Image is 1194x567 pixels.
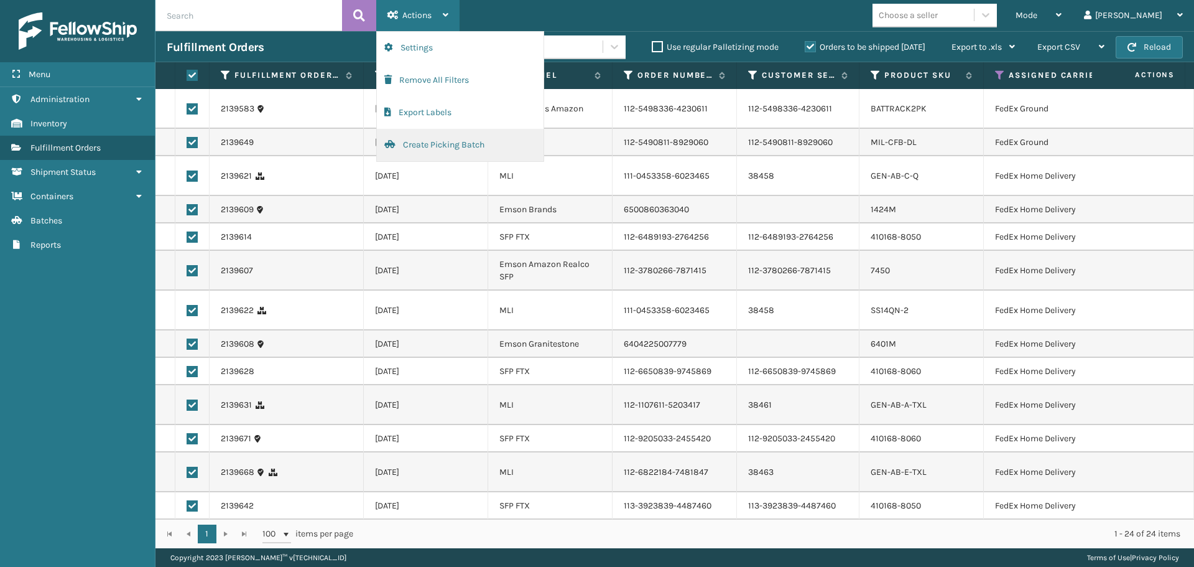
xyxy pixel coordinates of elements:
[488,129,613,156] td: Amazon
[488,251,613,291] td: Emson Amazon Realco SFP
[1087,548,1179,567] div: |
[488,358,613,385] td: SFP FTX
[637,70,713,81] label: Order Number
[613,129,737,156] td: 112-5490811-8929060
[30,215,62,226] span: Batches
[30,191,73,202] span: Containers
[1009,70,1175,81] label: Assigned Carrier Service
[1016,10,1037,21] span: Mode
[737,291,859,330] td: 38458
[364,251,488,291] td: [DATE]
[221,170,252,182] a: 2139621
[234,70,340,81] label: Fulfillment Order Id
[488,291,613,330] td: MLI
[402,10,432,21] span: Actions
[262,528,281,540] span: 100
[871,467,927,477] a: GEN-AB-E-TXL
[29,69,50,80] span: Menu
[221,338,254,350] a: 2139608
[198,525,216,543] a: 1
[871,500,921,511] a: 410168-8050
[737,492,859,520] td: 113-3923839-4487460
[737,129,859,156] td: 112-5490811-8929060
[221,136,254,149] a: 2139649
[364,223,488,251] td: [DATE]
[364,291,488,330] td: [DATE]
[1116,36,1183,59] button: Reload
[737,156,859,196] td: 38458
[30,118,67,129] span: Inventory
[737,358,859,385] td: 112-6650839-9745869
[1096,65,1182,85] span: Actions
[613,452,737,492] td: 112-6822184-7481847
[762,70,835,81] label: Customer Service Order Number
[871,137,917,148] a: MIL-CFB-DL
[871,232,921,242] a: 410168-8050
[371,528,1180,540] div: 1 - 24 of 24 items
[488,89,613,129] td: Sunn Brands Amazon
[364,196,488,223] td: [DATE]
[221,304,254,317] a: 2139622
[737,385,859,425] td: 38461
[871,400,927,410] a: GEN-AB-A-TXL
[951,42,1002,52] span: Export to .xls
[221,204,254,216] a: 2139609
[30,240,61,250] span: Reports
[613,156,737,196] td: 111-0453358-6023465
[364,358,488,385] td: [DATE]
[364,425,488,452] td: [DATE]
[221,433,251,445] a: 2139671
[30,94,90,105] span: Administration
[221,500,254,512] a: 2139642
[613,425,737,452] td: 112-9205033-2455420
[613,223,737,251] td: 112-6489193-2764256
[871,339,896,349] a: 6401M
[613,251,737,291] td: 112-3780266-7871415
[613,358,737,385] td: 112-6650839-9745869
[364,156,488,196] td: [DATE]
[652,42,779,52] label: Use regular Palletizing mode
[221,399,252,411] a: 2139631
[871,366,921,377] a: 410168-8060
[613,492,737,520] td: 113-3923839-4487460
[167,40,264,55] h3: Fulfillment Orders
[377,129,544,161] button: Create Picking Batch
[871,171,919,181] a: GEN-AB-C-Q
[488,223,613,251] td: SFP FTX
[1087,553,1130,562] a: Terms of Use
[613,385,737,425] td: 112-1107611-5203417
[613,196,737,223] td: 6500860363040
[737,89,859,129] td: 112-5498336-4230611
[364,492,488,520] td: [DATE]
[1037,42,1080,52] span: Export CSV
[377,64,544,96] button: Remove All Filters
[262,525,353,543] span: items per page
[513,70,588,81] label: Channel
[30,167,96,177] span: Shipment Status
[871,433,921,444] a: 410168-8060
[221,231,252,243] a: 2139614
[805,42,925,52] label: Orders to be shipped [DATE]
[737,425,859,452] td: 112-9205033-2455420
[871,265,890,276] a: 7450
[364,129,488,156] td: [DATE]
[879,9,938,22] div: Choose a seller
[364,385,488,425] td: [DATE]
[884,70,960,81] label: Product SKU
[488,425,613,452] td: SFP FTX
[613,89,737,129] td: 112-5498336-4230611
[488,452,613,492] td: MLI
[488,156,613,196] td: MLI
[737,452,859,492] td: 38463
[221,265,253,277] a: 2139607
[30,143,101,153] span: Fulfillment Orders
[488,385,613,425] td: MLI
[364,89,488,129] td: [DATE]
[871,305,909,316] a: SS14QN-2
[1132,553,1179,562] a: Privacy Policy
[488,330,613,358] td: Emson Granitestone
[364,452,488,492] td: [DATE]
[221,103,254,115] a: 2139583
[19,12,137,50] img: logo
[871,103,927,114] a: BATTRACK2PK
